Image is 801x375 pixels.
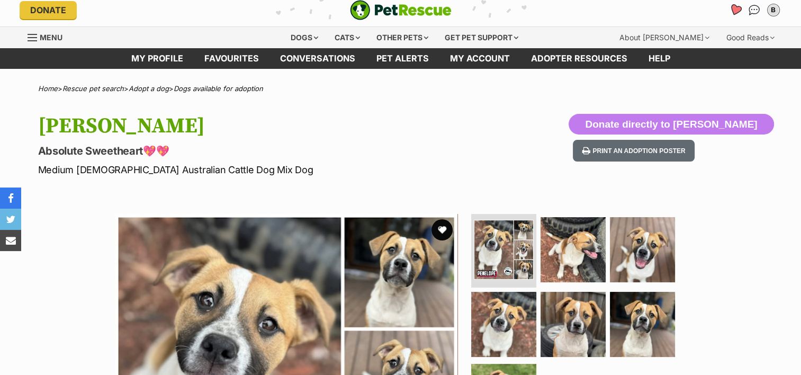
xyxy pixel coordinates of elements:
[369,27,436,48] div: Other pets
[327,27,367,48] div: Cats
[129,84,169,93] a: Adopt a dog
[194,48,269,69] a: Favourites
[610,292,675,357] img: Photo of Penelope
[520,48,638,69] a: Adopter resources
[38,114,486,138] h1: [PERSON_NAME]
[541,292,606,357] img: Photo of Penelope
[174,84,263,93] a: Dogs available for adoption
[727,2,782,19] ul: Account quick links
[749,5,760,15] img: chat-41dd97257d64d25036548639549fe6c8038ab92f7586957e7f3b1b290dea8141.svg
[541,217,606,282] img: Photo of Penelope
[283,27,326,48] div: Dogs
[765,2,782,19] button: My account
[746,2,763,19] a: Conversations
[474,220,534,280] img: Photo of Penelope
[12,85,790,93] div: > > >
[269,48,366,69] a: conversations
[768,5,779,15] div: B
[38,84,58,93] a: Home
[437,27,526,48] div: Get pet support
[573,140,695,162] button: Print an adoption poster
[638,48,681,69] a: Help
[719,27,782,48] div: Good Reads
[471,292,536,357] img: Photo of Penelope
[431,219,453,240] button: favourite
[28,27,70,46] a: Menu
[612,27,717,48] div: About [PERSON_NAME]
[20,1,77,19] a: Donate
[366,48,439,69] a: Pet alerts
[40,33,62,42] span: Menu
[610,217,675,282] img: Photo of Penelope
[569,114,773,135] button: Donate directly to [PERSON_NAME]
[62,84,124,93] a: Rescue pet search
[38,144,486,158] p: Absolute Sweetheart💖💖
[121,48,194,69] a: My profile
[38,163,486,177] p: Medium [DEMOGRAPHIC_DATA] Australian Cattle Dog Mix Dog
[439,48,520,69] a: My account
